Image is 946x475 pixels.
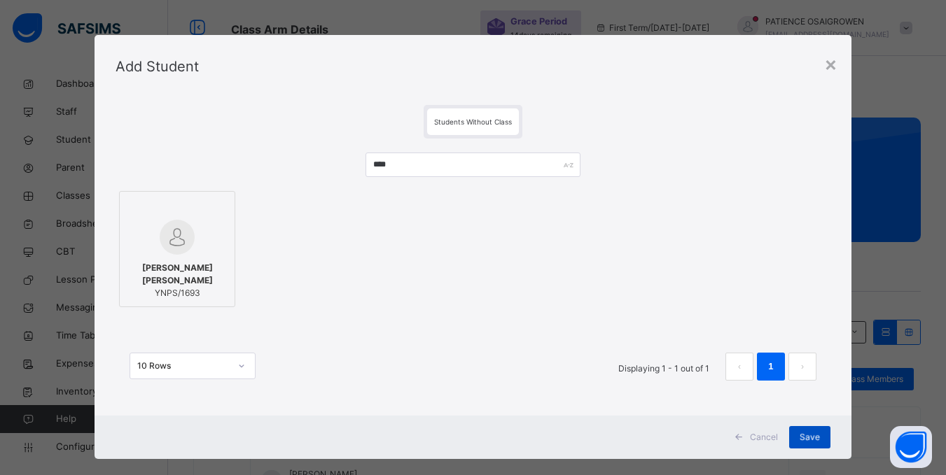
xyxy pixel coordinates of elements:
button: Open asap [890,426,932,468]
span: Cancel [750,431,778,444]
span: Add Student [116,58,199,75]
div: × [824,49,837,78]
span: Save [800,431,820,444]
img: default.svg [160,220,195,255]
li: 上一页 [725,353,753,381]
span: YNPS/1693 [127,287,228,299]
div: 10 Rows [137,360,230,372]
button: next page [788,353,816,381]
li: Displaying 1 - 1 out of 1 [608,353,720,381]
span: Students Without Class [434,118,512,126]
a: 1 [764,357,777,376]
li: 下一页 [788,353,816,381]
li: 1 [757,353,785,381]
button: prev page [725,353,753,381]
span: [PERSON_NAME] [PERSON_NAME] [127,262,228,287]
